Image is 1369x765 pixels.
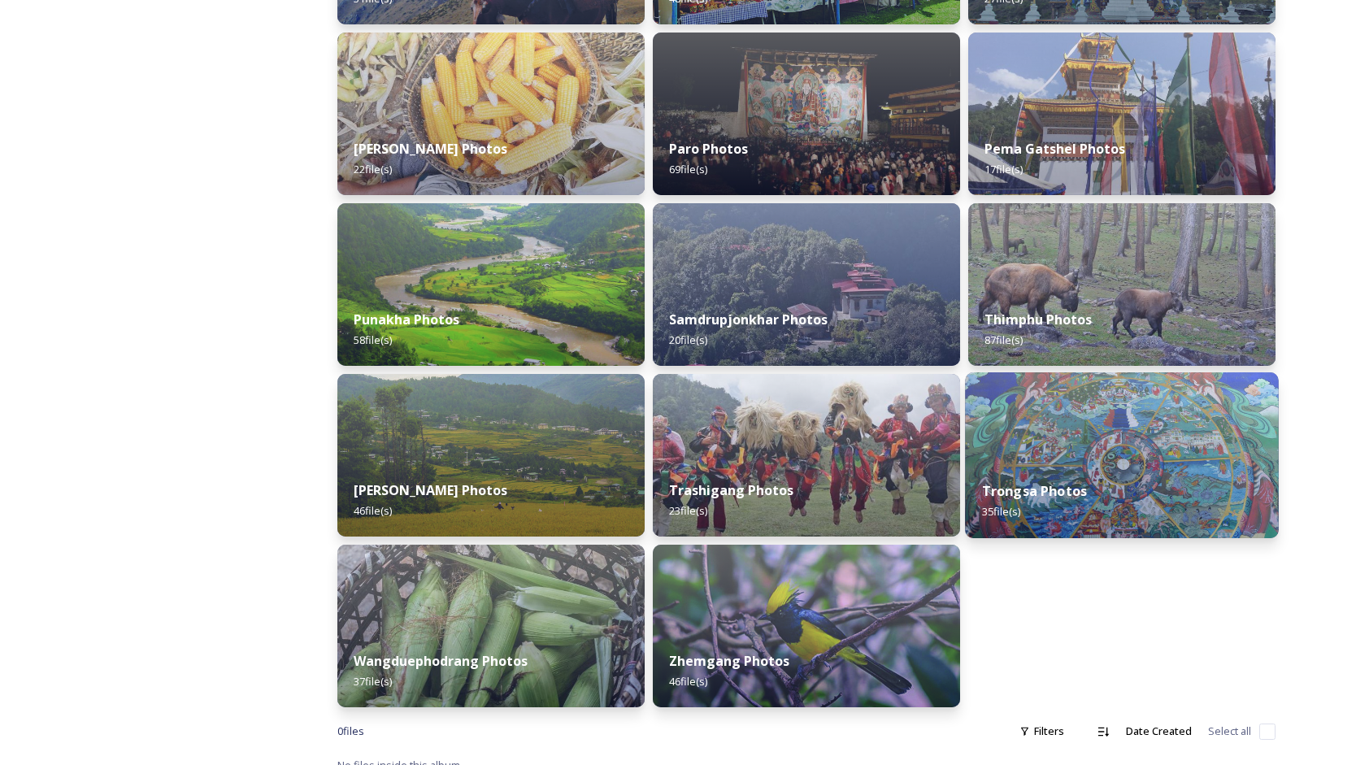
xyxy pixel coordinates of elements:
span: 20 file(s) [669,333,707,347]
span: Select all [1208,724,1251,739]
img: Festival%2520Header.jpg [968,33,1276,195]
strong: Punakha Photos [354,311,459,328]
strong: Thimphu Photos [984,311,1092,328]
strong: Trashigang Photos [669,481,793,499]
strong: Trongsa Photos [982,482,1088,500]
img: parofestivals%2520teaser.jpg [653,33,960,195]
span: 17 file(s) [984,162,1023,176]
img: trongsadzong5.jpg [965,372,1279,538]
div: Filters [1011,715,1072,747]
strong: Pema Gatshel Photos [984,140,1125,158]
strong: [PERSON_NAME] Photos [354,481,507,499]
span: 58 file(s) [354,333,392,347]
span: 35 file(s) [982,504,1021,519]
img: dzo1.jpg [337,203,645,366]
img: mongar5.jpg [337,33,645,195]
span: 69 file(s) [669,162,707,176]
img: Takin3%282%29.jpg [968,203,1276,366]
strong: [PERSON_NAME] Photos [354,140,507,158]
strong: Paro Photos [669,140,748,158]
img: Teaser%2520image-%2520Dzo%2520ngkhag.jpg [337,374,645,537]
img: visit%2520tengyezin%2520drawa%2520goenpa.jpg [653,203,960,366]
span: 23 file(s) [669,503,707,518]
strong: Wangduephodrang Photos [354,652,528,670]
span: 37 file(s) [354,674,392,689]
span: 46 file(s) [354,503,392,518]
span: 87 file(s) [984,333,1023,347]
span: 22 file(s) [354,162,392,176]
img: local3.jpg [337,545,645,707]
strong: Samdrupjonkhar Photos [669,311,828,328]
span: 0 file s [337,724,364,739]
div: Date Created [1118,715,1200,747]
img: sakteng%2520festival.jpg [653,374,960,537]
span: 46 file(s) [669,674,707,689]
strong: Zhemgang Photos [669,652,789,670]
img: zhemgang4.jpg [653,545,960,707]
